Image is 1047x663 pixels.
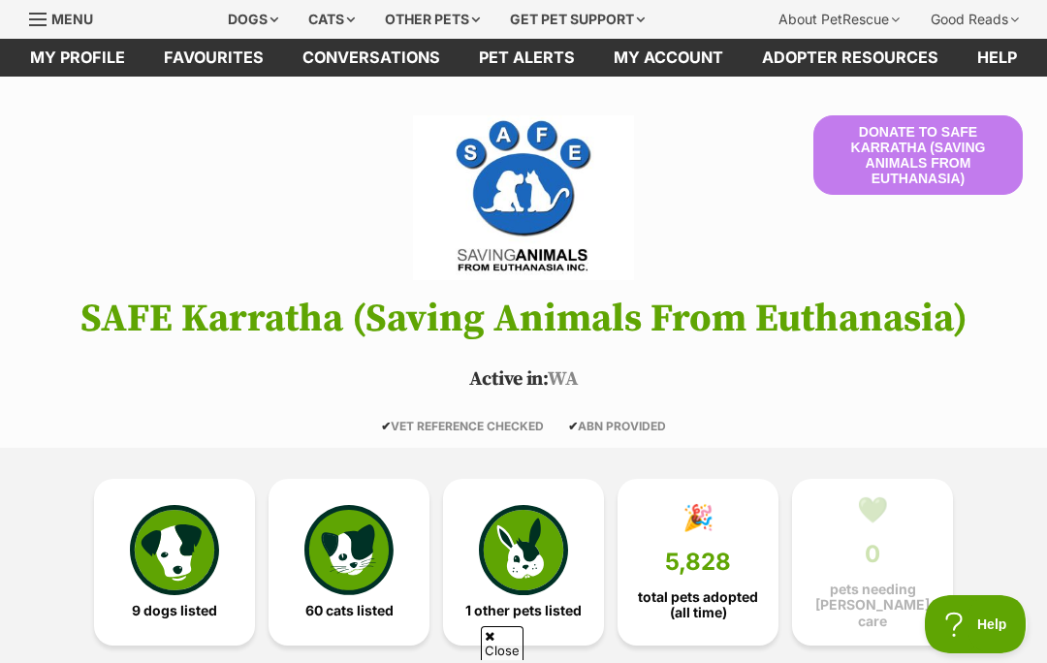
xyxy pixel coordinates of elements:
[925,595,1028,653] iframe: Help Scout Beacon - Open
[305,603,394,618] span: 60 cats listed
[594,39,743,77] a: My account
[413,115,634,280] img: SAFE Karratha (Saving Animals From Euthanasia)
[682,503,714,532] div: 🎉
[144,39,283,77] a: Favourites
[958,39,1036,77] a: Help
[94,479,255,646] a: 9 dogs listed
[743,39,958,77] a: Adopter resources
[269,479,429,646] a: 60 cats listed
[283,39,460,77] a: conversations
[857,495,888,524] div: 💚
[460,39,594,77] a: Pet alerts
[132,603,217,618] span: 9 dogs listed
[381,419,391,433] icon: ✔
[865,541,880,568] span: 0
[568,419,666,433] span: ABN PROVIDED
[443,479,604,646] a: 1 other pets listed
[479,505,568,594] img: bunny-icon-b786713a4a21a2fe6d13e954f4cb29d131f1b31f8a74b52ca2c6d2999bc34bbe.svg
[634,589,762,620] span: total pets adopted (all time)
[130,505,219,594] img: petrescue-icon-eee76f85a60ef55c4a1927667547b313a7c0e82042636edf73dce9c88f694885.svg
[809,582,936,628] span: pets needing [PERSON_NAME] care
[51,11,93,27] span: Menu
[11,39,144,77] a: My profile
[568,419,578,433] icon: ✔
[481,626,523,660] span: Close
[469,367,548,392] span: Active in:
[792,479,953,646] a: 💚 0 pets needing [PERSON_NAME] care
[618,479,778,646] a: 🎉 5,828 total pets adopted (all time)
[813,115,1023,195] button: Donate to SAFE Karratha (Saving Animals From Euthanasia)
[381,419,544,433] span: VET REFERENCE CHECKED
[665,549,731,576] span: 5,828
[465,603,582,618] span: 1 other pets listed
[304,505,394,594] img: cat-icon-068c71abf8fe30c970a85cd354bc8e23425d12f6e8612795f06af48be43a487a.svg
